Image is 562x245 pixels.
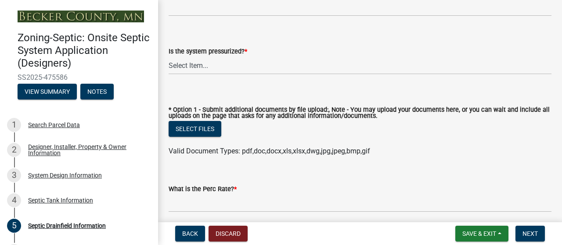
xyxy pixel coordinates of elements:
[80,84,114,99] button: Notes
[462,230,496,237] span: Save & Exit
[169,49,247,55] label: Is the system pressurized?
[169,186,237,192] label: What is the Perc Rate?
[515,226,545,241] button: Next
[209,226,248,241] button: Discard
[18,73,140,82] span: SS2025-475586
[28,144,144,156] div: Designer, Installer, Property & Owner Information
[7,168,21,182] div: 3
[169,121,221,137] button: Select files
[18,89,77,96] wm-modal-confirm: Summary
[18,11,144,22] img: Becker County, Minnesota
[7,219,21,233] div: 5
[7,193,21,207] div: 4
[169,107,551,120] label: * Option 1 - Submit additional documents by file upload:, Note - You may upload your documents he...
[175,226,205,241] button: Back
[18,84,77,99] button: View Summary
[80,89,114,96] wm-modal-confirm: Notes
[18,32,151,69] h4: Zoning-Septic: Onsite Septic System Application (Designers)
[7,143,21,157] div: 2
[522,230,538,237] span: Next
[455,226,508,241] button: Save & Exit
[28,172,102,178] div: System Design Information
[28,122,80,128] div: Search Parcel Data
[169,147,370,155] span: Valid Document Types: pdf,doc,docx,xls,xlsx,dwg,jpg,jpeg,bmp,gif
[28,197,93,203] div: Septic Tank Information
[182,230,198,237] span: Back
[28,223,106,229] div: Septic Drainfield Information
[7,118,21,132] div: 1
